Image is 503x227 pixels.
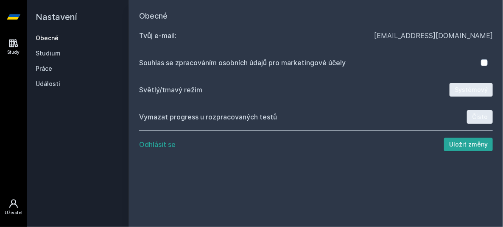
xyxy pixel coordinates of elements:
a: Uživatel [2,194,25,220]
a: Práce [36,64,120,73]
a: Studium [36,49,120,58]
h1: Obecné [139,10,493,22]
div: Souhlas se zpracováním osobních údajů pro marketingové účely [139,58,481,68]
div: Vymazat progress u rozpracovaných testů [139,112,467,122]
button: Uložit změny [444,138,493,151]
a: Události [36,80,120,88]
div: Tvůj e‑mail: [139,30,374,41]
div: [EMAIL_ADDRESS][DOMAIN_NAME] [374,30,493,41]
div: Study [8,49,20,55]
div: Světlý/tmavý režim [139,85,450,95]
a: Study [2,34,25,60]
button: Čisto [467,110,493,124]
button: Odhlásit se [139,139,176,149]
button: Systémový [450,83,493,97]
div: Uživatel [5,210,22,216]
a: Obecné [36,34,120,42]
